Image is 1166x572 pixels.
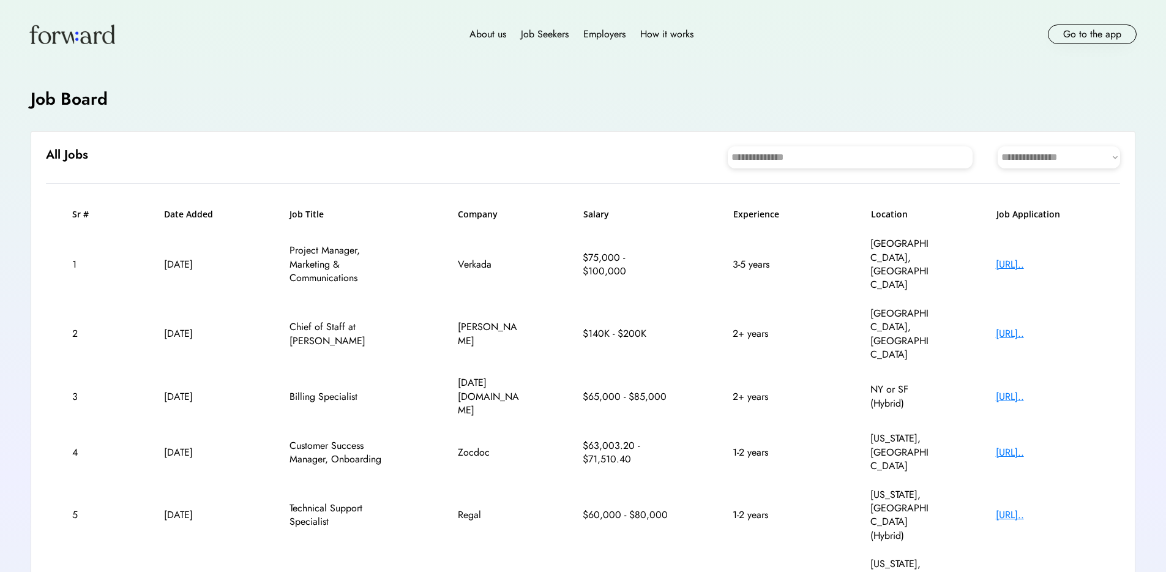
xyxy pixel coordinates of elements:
[733,208,807,220] h6: Experience
[72,327,100,341] div: 2
[996,258,1094,271] div: [URL]..
[290,208,324,220] h6: Job Title
[583,327,668,341] div: $140K - $200K
[870,432,932,473] div: [US_STATE], [GEOGRAPHIC_DATA]
[46,146,88,164] h6: All Jobs
[870,488,932,543] div: [US_STATE], [GEOGRAPHIC_DATA] (Hybrid)
[164,327,225,341] div: [DATE]
[733,446,806,459] div: 1-2 years
[733,327,806,341] div: 2+ years
[870,383,932,410] div: NY or SF (Hybrid)
[871,208,932,220] h6: Location
[72,208,100,220] h6: Sr #
[996,508,1094,522] div: [URL]..
[870,307,932,362] div: [GEOGRAPHIC_DATA], [GEOGRAPHIC_DATA]
[583,208,669,220] h6: Salary
[583,508,668,522] div: $60,000 - $80,000
[458,258,519,271] div: Verkada
[290,320,394,348] div: Chief of Staff at [PERSON_NAME]
[290,439,394,467] div: Customer Success Manager, Onboarding
[458,508,519,522] div: Regal
[521,27,569,42] div: Job Seekers
[640,27,693,42] div: How it works
[72,258,100,271] div: 1
[733,390,806,404] div: 2+ years
[996,390,1094,404] div: [URL]..
[458,320,519,348] div: [PERSON_NAME]
[458,208,519,220] h6: Company
[870,237,932,292] div: [GEOGRAPHIC_DATA], [GEOGRAPHIC_DATA]
[996,327,1094,341] div: [URL]..
[164,390,225,404] div: [DATE]
[31,87,108,111] h4: Job Board
[1048,24,1137,44] button: Go to the app
[290,390,394,404] div: Billing Specialist
[458,376,519,417] div: [DATE][DOMAIN_NAME]
[469,27,506,42] div: About us
[733,258,806,271] div: 3-5 years
[164,258,225,271] div: [DATE]
[583,390,668,404] div: $65,000 - $85,000
[458,446,519,459] div: Zocdoc
[583,27,626,42] div: Employers
[72,390,100,404] div: 3
[164,446,225,459] div: [DATE]
[996,208,1094,220] h6: Job Application
[996,446,1094,459] div: [URL]..
[72,508,100,522] div: 5
[583,439,668,467] div: $63,003.20 - $71,510.40
[290,244,394,285] div: Project Manager, Marketing & Communications
[164,208,225,220] h6: Date Added
[72,446,100,459] div: 4
[164,508,225,522] div: [DATE]
[733,508,806,522] div: 1-2 years
[290,502,394,529] div: Technical Support Specialist
[583,251,668,279] div: $75,000 - $100,000
[29,24,115,44] img: Forward logo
